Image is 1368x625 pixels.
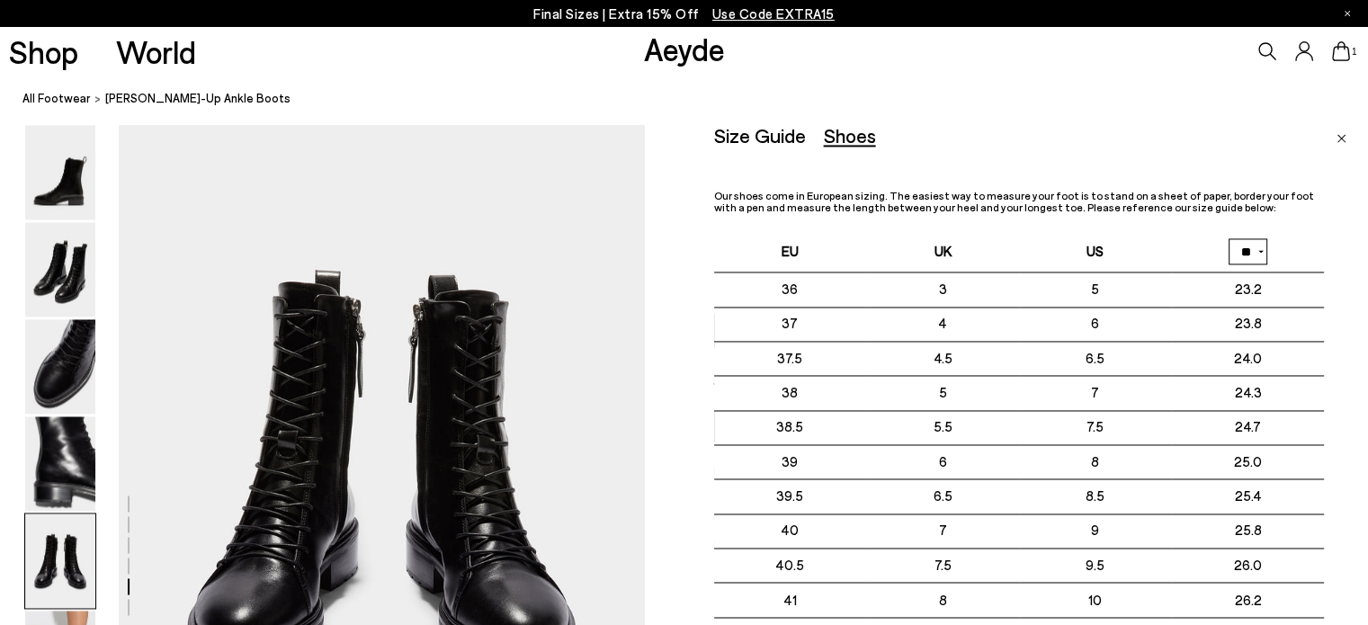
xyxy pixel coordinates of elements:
[25,223,95,317] img: Isa Lace-Up Ankle Boots - Image 2
[866,232,1019,272] th: UK
[1019,549,1172,583] td: 9.5
[714,342,867,376] td: 37.5
[22,76,1368,125] nav: breadcrumb
[714,232,867,272] th: EU
[25,320,95,415] img: Isa Lace-Up Ankle Boots - Image 3
[714,584,867,618] td: 41
[105,90,291,109] span: [PERSON_NAME]-Up Ankle Boots
[1019,480,1172,514] td: 8.5
[866,514,1019,549] td: 7
[1172,411,1325,445] td: 24.7
[866,377,1019,411] td: 5
[25,126,95,220] img: Isa Lace-Up Ankle Boots - Image 1
[714,480,867,514] td: 39.5
[866,584,1019,618] td: 8
[866,445,1019,479] td: 6
[1337,125,1346,147] a: Close
[1332,41,1350,61] a: 1
[714,445,867,479] td: 39
[533,3,835,25] p: Final Sizes | Extra 15% Off
[9,36,78,67] a: Shop
[1172,377,1325,411] td: 24.3
[1172,514,1325,549] td: 25.8
[1019,514,1172,549] td: 9
[1019,273,1172,308] td: 5
[1172,584,1325,618] td: 26.2
[1019,232,1172,272] th: US
[1172,549,1325,583] td: 26.0
[1019,377,1172,411] td: 7
[714,549,867,583] td: 40.5
[714,411,867,445] td: 38.5
[866,549,1019,583] td: 7.5
[866,308,1019,342] td: 4
[1172,480,1325,514] td: 25.4
[824,125,876,147] div: Shoes
[22,90,91,109] a: All Footwear
[714,308,867,342] td: 37
[1019,342,1172,376] td: 6.5
[116,36,196,67] a: World
[714,191,1325,214] p: Our shoes come in European sizing. The easiest way to measure your foot is to stand on a sheet of...
[1019,584,1172,618] td: 10
[866,273,1019,308] td: 3
[25,417,95,512] img: Isa Lace-Up Ankle Boots - Image 4
[1172,445,1325,479] td: 25.0
[866,342,1019,376] td: 4.5
[714,514,867,549] td: 40
[866,480,1019,514] td: 6.5
[714,273,867,308] td: 36
[25,514,95,609] img: Isa Lace-Up Ankle Boots - Image 5
[714,125,806,147] div: Size Guide
[1172,342,1325,376] td: 24.0
[1019,445,1172,479] td: 8
[1172,273,1325,308] td: 23.2
[1172,308,1325,342] td: 23.8
[1019,308,1172,342] td: 6
[1350,47,1359,57] span: 1
[1019,411,1172,445] td: 7.5
[714,377,867,411] td: 38
[712,5,835,22] span: Navigate to /collections/ss25-final-sizes
[866,411,1019,445] td: 5.5
[644,30,725,67] a: Aeyde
